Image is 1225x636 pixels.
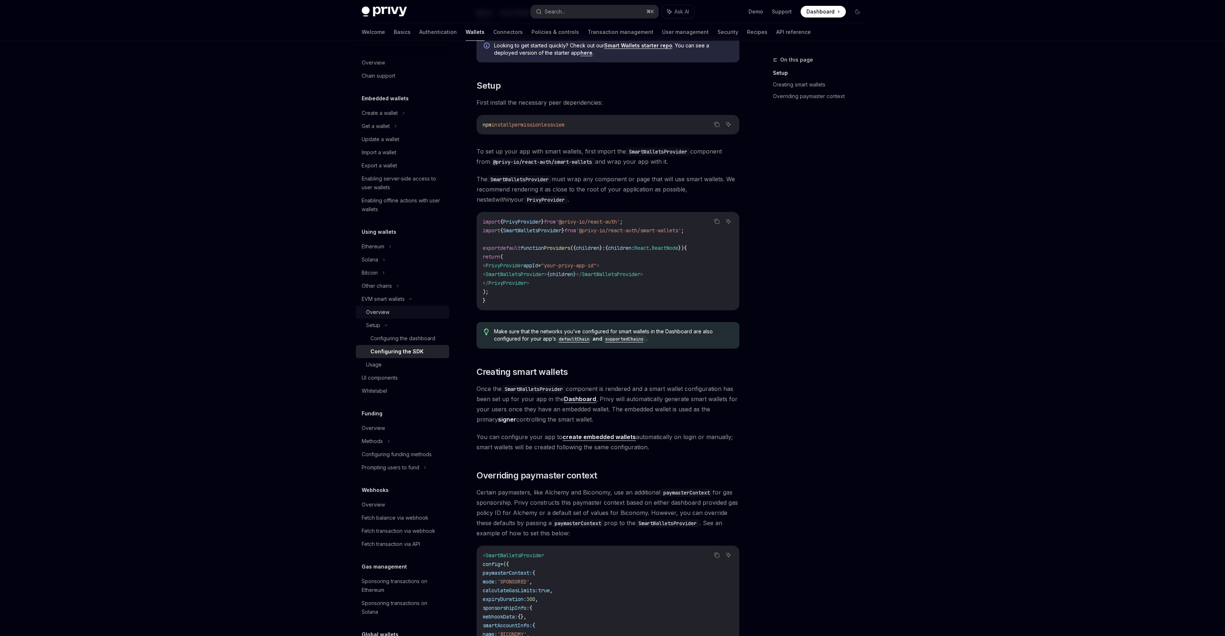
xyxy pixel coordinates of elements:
span: { [503,561,506,567]
div: Bitcoin [362,268,378,277]
a: Configuring the SDK [356,345,449,358]
div: Enabling server-side access to user wallets [362,174,445,192]
div: Configuring the dashboard [370,334,435,343]
span: < [483,262,486,269]
a: Sponsoring transactions on Ethereum [356,575,449,597]
span: from [544,218,556,225]
a: Support [772,8,792,15]
code: @privy-io/react-auth/smart-wallets [490,158,595,166]
span: PrivyProvider [486,262,524,269]
span: paymasterContext: [483,570,532,576]
span: 'SPONSORED' [497,578,529,585]
span: expiryDuration: [483,596,526,602]
span: }) [678,245,684,251]
a: Transaction management [588,23,653,41]
a: Fetch transaction via webhook [356,524,449,538]
em: within [495,196,511,203]
span: Setup [477,80,501,92]
a: Security [717,23,738,41]
a: Overview [356,56,449,69]
span: { [500,227,503,234]
div: Fetch balance via webhook [362,513,428,522]
span: true [538,587,550,594]
span: default [500,245,521,251]
span: { [506,561,509,567]
a: API reference [776,23,811,41]
span: SmartWalletsProvider [486,271,544,278]
span: ReactNode [652,245,678,251]
span: import [483,227,500,234]
span: ({ [570,245,576,251]
span: Providers [544,245,570,251]
span: , [535,596,538,602]
a: here [580,50,592,56]
button: Ask AI [662,5,694,18]
a: UI components [356,371,449,384]
span: children [576,245,599,251]
a: Export a wallet [356,159,449,172]
span: install [491,121,512,128]
span: You can configure your app to automatically on login or manually; smart wallets will be created f... [477,432,739,452]
span: npm [483,121,491,128]
a: Setup [773,67,869,79]
button: Copy the contents from the code block [712,217,722,226]
span: = [500,561,503,567]
a: Authentication [419,23,457,41]
span: function [521,245,544,251]
span: viem [553,121,564,128]
span: { [529,605,532,611]
a: Configuring the dashboard [356,332,449,345]
div: UI components [362,373,398,382]
div: Sponsoring transactions on Ethereum [362,577,445,594]
button: Ask AI [724,550,733,560]
h5: Using wallets [362,228,396,236]
div: Ethereum [362,242,384,251]
span: config [483,561,500,567]
a: Basics [394,23,411,41]
h5: Gas management [362,562,407,571]
div: Fetch transaction via webhook [362,527,435,535]
span: ); [483,288,489,295]
a: Recipes [747,23,767,41]
span: } [561,227,564,234]
a: defaultChainandsupportedChains [556,336,646,342]
span: The must wrap any component or page that will use smart wallets. We recommend rendering it as clo... [477,174,739,205]
span: First install the necessary peer dependencies: [477,97,739,108]
div: Configuring the SDK [370,347,424,356]
span: Overriding paymaster context [477,470,597,481]
h5: Webhooks [362,486,389,495]
code: defaultChain [556,336,592,343]
button: Ask AI [724,217,733,226]
div: Get a wallet [362,122,390,131]
span: {}, [518,613,526,620]
span: import [483,218,500,225]
span: : [631,245,634,251]
a: Smart Wallets starter repo [604,42,672,49]
div: Methods [362,437,383,446]
a: Overview [356,306,449,319]
code: paymasterContext [660,489,713,497]
button: Toggle dark mode [852,6,863,18]
span: from [564,227,576,234]
div: Usage [366,360,382,369]
a: Usage [356,358,449,371]
span: PrivyProvider [503,218,541,225]
span: > [544,271,547,278]
a: Welcome [362,23,385,41]
a: Wallets [466,23,485,41]
span: On this page [780,55,813,64]
div: Overview [362,58,385,67]
span: > [596,262,599,269]
span: 300 [526,596,535,602]
span: calculateGasLimits: [483,587,538,594]
a: Update a wallet [356,133,449,146]
span: < [483,552,486,559]
a: Creating smart wallets [773,79,869,90]
span: Certain paymasters, like Alchemy and Biconomy, use an additional for gas sponsorship. Privy const... [477,487,739,538]
span: ( [500,253,503,260]
span: Creating smart wallets [477,366,568,378]
a: Configuring funding methods [356,448,449,461]
span: React [634,245,649,251]
div: Search... [545,7,565,16]
div: Update a wallet [362,135,399,144]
